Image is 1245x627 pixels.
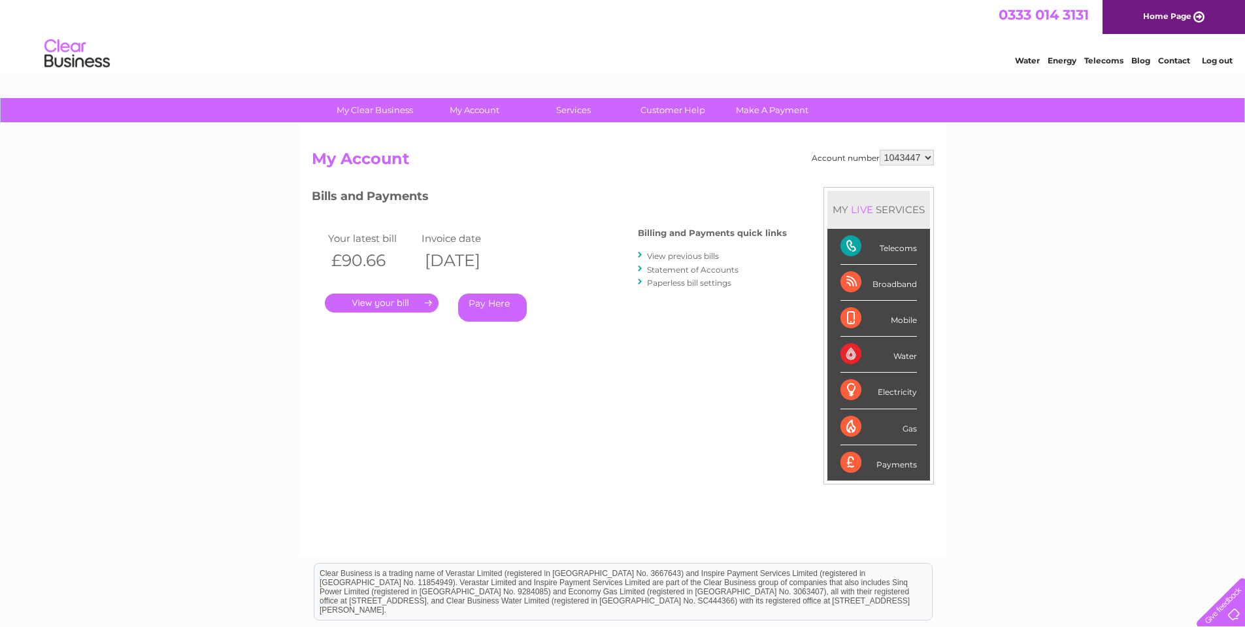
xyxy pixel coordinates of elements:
[325,294,439,313] a: .
[1131,56,1150,65] a: Blog
[638,228,787,238] h4: Billing and Payments quick links
[325,229,419,247] td: Your latest bill
[840,229,917,265] div: Telecoms
[827,191,930,228] div: MY SERVICES
[840,445,917,481] div: Payments
[314,7,932,63] div: Clear Business is a trading name of Verastar Limited (registered in [GEOGRAPHIC_DATA] No. 3667643...
[418,229,512,247] td: Invoice date
[418,247,512,274] th: [DATE]
[840,337,917,373] div: Water
[1202,56,1233,65] a: Log out
[848,203,876,216] div: LIVE
[718,98,826,122] a: Make A Payment
[458,294,527,322] a: Pay Here
[44,34,110,74] img: logo.png
[999,7,1089,23] a: 0333 014 3131
[619,98,727,122] a: Customer Help
[840,265,917,301] div: Broadband
[812,150,934,165] div: Account number
[1048,56,1076,65] a: Energy
[1084,56,1123,65] a: Telecoms
[840,301,917,337] div: Mobile
[325,247,419,274] th: £90.66
[1158,56,1190,65] a: Contact
[312,187,787,210] h3: Bills and Payments
[1015,56,1040,65] a: Water
[312,150,934,175] h2: My Account
[647,278,731,288] a: Paperless bill settings
[647,251,719,261] a: View previous bills
[420,98,528,122] a: My Account
[840,373,917,409] div: Electricity
[321,98,429,122] a: My Clear Business
[647,265,739,275] a: Statement of Accounts
[520,98,627,122] a: Services
[840,409,917,445] div: Gas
